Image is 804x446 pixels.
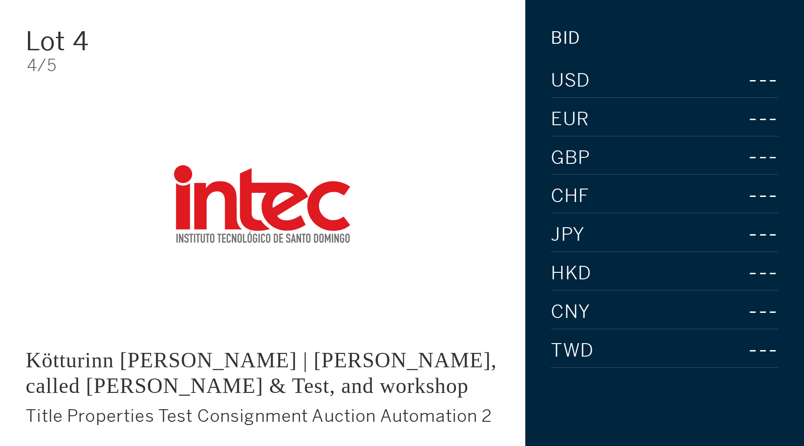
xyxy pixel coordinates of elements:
span: CNY [551,303,590,321]
div: Lot 4 [26,29,183,54]
div: Title Properties Test Consignment Auction Automation 2 [26,405,492,426]
div: --- [693,222,778,247]
div: --- [726,183,778,209]
div: --- [730,144,778,170]
div: --- [697,68,778,93]
span: EUR [551,110,590,128]
span: HKD [551,264,592,282]
div: 4/5 [27,58,500,74]
div: --- [718,260,778,286]
span: USD [551,71,590,89]
div: Kötturinn [PERSON_NAME] | [PERSON_NAME], called [PERSON_NAME] & Test, and workshop [26,348,497,398]
span: JPY [551,225,585,243]
div: --- [703,338,778,363]
span: CHF [551,187,590,205]
span: GBP [551,149,590,167]
img: Title Properties Test Consignment Auction Automation 2 [169,158,355,251]
div: --- [715,299,778,324]
div: Bid [551,30,581,47]
div: --- [729,106,778,132]
span: TWD [551,341,594,359]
